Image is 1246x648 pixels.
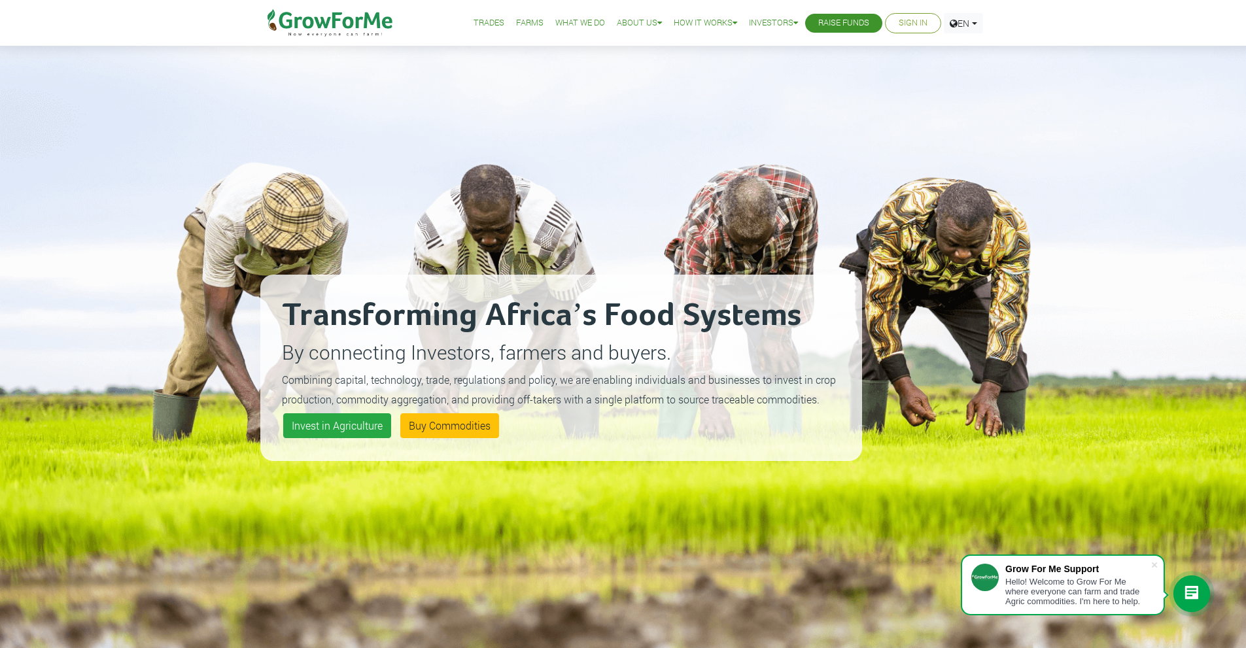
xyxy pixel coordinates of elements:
[282,337,840,367] p: By connecting Investors, farmers and buyers.
[555,16,605,30] a: What We Do
[749,16,798,30] a: Investors
[1005,564,1151,574] div: Grow For Me Support
[1005,577,1151,606] div: Hello! Welcome to Grow For Me where everyone can farm and trade Agric commodities. I'm here to help.
[282,373,836,406] small: Combining capital, technology, trade, regulations and policy, we are enabling individuals and bus...
[283,413,391,438] a: Invest in Agriculture
[899,16,927,30] a: Sign In
[617,16,662,30] a: About Us
[944,13,983,33] a: EN
[474,16,504,30] a: Trades
[282,296,840,335] h2: Transforming Africa’s Food Systems
[674,16,737,30] a: How it Works
[818,16,869,30] a: Raise Funds
[516,16,544,30] a: Farms
[400,413,499,438] a: Buy Commodities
